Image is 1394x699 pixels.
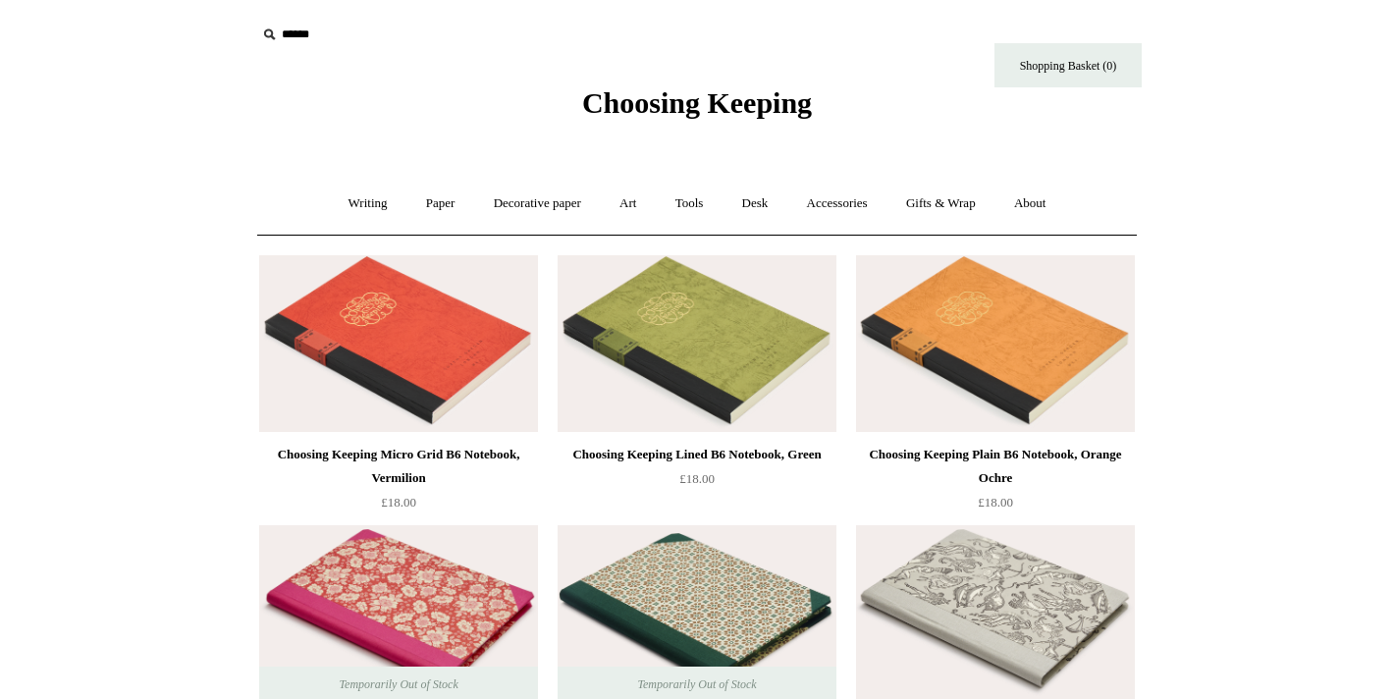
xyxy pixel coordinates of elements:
div: Choosing Keeping Plain B6 Notebook, Orange Ochre [861,443,1130,490]
a: Writing [331,178,405,230]
a: Tools [658,178,722,230]
a: Choosing Keeping [582,102,812,116]
a: Paper [408,178,473,230]
a: Shopping Basket (0) [994,43,1142,87]
a: Accessories [789,178,885,230]
a: Art [602,178,654,230]
a: Choosing Keeping Lined B6 Notebook, Green Choosing Keeping Lined B6 Notebook, Green [558,255,836,432]
a: About [996,178,1064,230]
img: Choosing Keeping Plain B6 Notebook, Orange Ochre [856,255,1135,432]
span: Choosing Keeping [582,86,812,119]
a: Choosing Keeping Plain B6 Notebook, Orange Ochre £18.00 [856,443,1135,523]
a: Choosing Keeping Plain B6 Notebook, Orange Ochre Choosing Keeping Plain B6 Notebook, Orange Ochre [856,255,1135,432]
a: Choosing Keeping Micro Grid B6 Notebook, Vermilion Choosing Keeping Micro Grid B6 Notebook, Vermi... [259,255,538,432]
a: Gifts & Wrap [888,178,993,230]
span: £18.00 [381,495,416,510]
span: £18.00 [978,495,1013,510]
img: Choosing Keeping Micro Grid B6 Notebook, Vermilion [259,255,538,432]
div: Choosing Keeping Micro Grid B6 Notebook, Vermilion [264,443,533,490]
a: Choosing Keeping Lined B6 Notebook, Green £18.00 [558,443,836,523]
a: Choosing Keeping Micro Grid B6 Notebook, Vermilion £18.00 [259,443,538,523]
a: Decorative paper [476,178,599,230]
a: Desk [724,178,786,230]
div: Choosing Keeping Lined B6 Notebook, Green [563,443,831,466]
span: £18.00 [679,471,715,486]
img: Choosing Keeping Lined B6 Notebook, Green [558,255,836,432]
